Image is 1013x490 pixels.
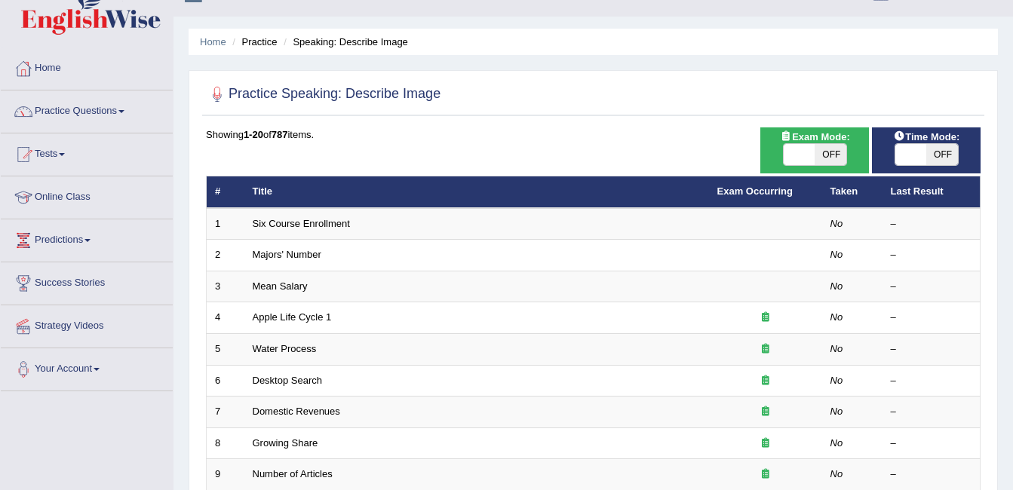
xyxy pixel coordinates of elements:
th: Taken [822,176,883,208]
li: Practice [229,35,277,49]
a: Home [200,36,226,47]
em: No [830,468,843,479]
span: OFF [815,144,846,165]
em: No [830,311,843,323]
div: Exam occurring question [717,405,814,419]
div: – [891,217,972,231]
td: 6 [207,365,244,397]
td: 5 [207,334,244,366]
a: Strategy Videos [1,305,173,343]
a: Number of Articles [253,468,333,479]
b: 1-20 [244,129,263,140]
a: Practice Questions [1,90,173,128]
em: No [830,437,843,449]
div: Exam occurring question [717,374,814,388]
div: Showing of items. [206,127,981,142]
a: Majors' Number [253,249,321,260]
div: Exam occurring question [717,436,814,451]
a: Exam Occurring [717,185,793,197]
a: Your Account [1,348,173,386]
a: Domestic Revenues [253,406,340,417]
a: Six Course Enrollment [253,218,350,229]
div: – [891,248,972,262]
span: OFF [926,144,958,165]
div: – [891,374,972,388]
em: No [830,280,843,292]
a: Desktop Search [253,375,323,386]
a: Tests [1,133,173,171]
div: – [891,405,972,419]
a: Predictions [1,219,173,257]
a: Online Class [1,176,173,214]
a: Success Stories [1,262,173,300]
li: Speaking: Describe Image [280,35,408,49]
td: 4 [207,302,244,334]
b: 787 [272,129,288,140]
div: Exam occurring question [717,467,814,482]
div: – [891,311,972,325]
td: 2 [207,240,244,271]
div: – [891,436,972,451]
a: Mean Salary [253,280,308,292]
th: Title [244,176,709,208]
a: Growing Share [253,437,318,449]
em: No [830,406,843,417]
a: Water Process [253,343,317,354]
div: Exam occurring question [717,342,814,357]
span: Exam Mode: [774,129,855,145]
a: Apple Life Cycle 1 [253,311,332,323]
a: Home [1,47,173,85]
th: # [207,176,244,208]
em: No [830,249,843,260]
em: No [830,343,843,354]
div: Show exams occurring in exams [760,127,869,173]
td: 8 [207,427,244,459]
em: No [830,218,843,229]
div: Exam occurring question [717,311,814,325]
span: Time Mode: [887,129,965,145]
div: – [891,467,972,482]
td: 1 [207,208,244,240]
div: – [891,342,972,357]
td: 7 [207,397,244,428]
th: Last Result [883,176,981,208]
em: No [830,375,843,386]
div: – [891,280,972,294]
td: 3 [207,271,244,302]
h2: Practice Speaking: Describe Image [206,83,441,106]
